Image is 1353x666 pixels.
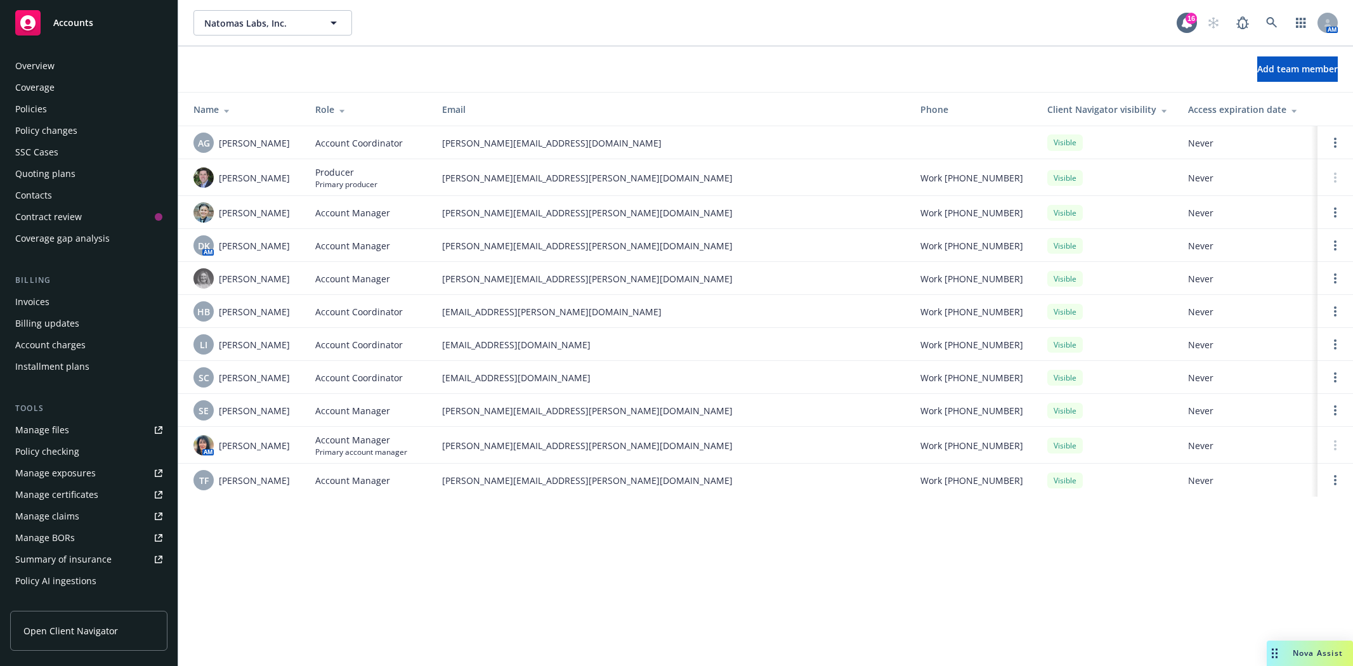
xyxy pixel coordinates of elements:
[1047,403,1083,419] div: Visible
[315,305,403,318] span: Account Coordinator
[10,402,167,415] div: Tools
[1188,239,1307,252] span: Never
[15,313,79,334] div: Billing updates
[10,506,167,526] a: Manage claims
[1201,10,1226,36] a: Start snowing
[442,371,900,384] span: [EMAIL_ADDRESS][DOMAIN_NAME]
[1188,338,1307,351] span: Never
[1328,135,1343,150] a: Open options
[1188,439,1307,452] span: Never
[920,338,1023,351] span: Work [PHONE_NUMBER]
[15,506,79,526] div: Manage claims
[920,404,1023,417] span: Work [PHONE_NUMBER]
[442,206,900,219] span: [PERSON_NAME][EMAIL_ADDRESS][PERSON_NAME][DOMAIN_NAME]
[15,142,58,162] div: SSC Cases
[10,207,167,227] a: Contract review
[219,136,290,150] span: [PERSON_NAME]
[442,338,900,351] span: [EMAIL_ADDRESS][DOMAIN_NAME]
[1188,371,1307,384] span: Never
[315,338,403,351] span: Account Coordinator
[920,171,1023,185] span: Work [PHONE_NUMBER]
[1047,337,1083,353] div: Visible
[442,136,900,150] span: [PERSON_NAME][EMAIL_ADDRESS][DOMAIN_NAME]
[1259,10,1284,36] a: Search
[442,439,900,452] span: [PERSON_NAME][EMAIL_ADDRESS][PERSON_NAME][DOMAIN_NAME]
[15,571,96,591] div: Policy AI ingestions
[315,371,403,384] span: Account Coordinator
[193,268,214,289] img: photo
[1328,205,1343,220] a: Open options
[15,485,98,505] div: Manage certificates
[10,356,167,377] a: Installment plans
[53,18,93,28] span: Accounts
[1293,648,1343,658] span: Nova Assist
[1047,304,1083,320] div: Visible
[1047,473,1083,488] div: Visible
[920,206,1023,219] span: Work [PHONE_NUMBER]
[1047,438,1083,454] div: Visible
[1328,271,1343,286] a: Open options
[1188,136,1307,150] span: Never
[442,272,900,285] span: [PERSON_NAME][EMAIL_ADDRESS][PERSON_NAME][DOMAIN_NAME]
[10,228,167,249] a: Coverage gap analysis
[315,433,407,447] span: Account Manager
[15,356,89,377] div: Installment plans
[199,371,209,384] span: SC
[315,179,377,190] span: Primary producer
[10,99,167,119] a: Policies
[197,305,210,318] span: HB
[198,136,210,150] span: AG
[219,371,290,384] span: [PERSON_NAME]
[15,77,55,98] div: Coverage
[10,121,167,141] a: Policy changes
[193,103,295,116] div: Name
[1257,63,1338,75] span: Add team member
[193,167,214,188] img: photo
[442,103,900,116] div: Email
[15,228,110,249] div: Coverage gap analysis
[10,77,167,98] a: Coverage
[315,136,403,150] span: Account Coordinator
[1047,170,1083,186] div: Visible
[315,447,407,457] span: Primary account manager
[1188,103,1307,116] div: Access expiration date
[219,239,290,252] span: [PERSON_NAME]
[15,549,112,570] div: Summary of insurance
[1047,205,1083,221] div: Visible
[1188,171,1307,185] span: Never
[10,5,167,41] a: Accounts
[1047,238,1083,254] div: Visible
[1288,10,1314,36] a: Switch app
[10,463,167,483] a: Manage exposures
[1328,370,1343,385] a: Open options
[219,206,290,219] span: [PERSON_NAME]
[1257,56,1338,82] button: Add team member
[15,335,86,355] div: Account charges
[10,274,167,287] div: Billing
[10,420,167,440] a: Manage files
[219,272,290,285] span: [PERSON_NAME]
[15,463,96,483] div: Manage exposures
[219,404,290,417] span: [PERSON_NAME]
[920,439,1023,452] span: Work [PHONE_NUMBER]
[920,474,1023,487] span: Work [PHONE_NUMBER]
[15,185,52,206] div: Contacts
[1328,473,1343,488] a: Open options
[10,142,167,162] a: SSC Cases
[10,56,167,76] a: Overview
[219,439,290,452] span: [PERSON_NAME]
[315,272,390,285] span: Account Manager
[204,16,314,30] span: Natomas Labs, Inc.
[1188,404,1307,417] span: Never
[10,571,167,591] a: Policy AI ingestions
[315,206,390,219] span: Account Manager
[219,338,290,351] span: [PERSON_NAME]
[1188,206,1307,219] span: Never
[15,441,79,462] div: Policy checking
[23,624,118,637] span: Open Client Navigator
[1186,13,1197,24] div: 16
[1267,641,1283,666] div: Drag to move
[442,305,900,318] span: [EMAIL_ADDRESS][PERSON_NAME][DOMAIN_NAME]
[1328,238,1343,253] a: Open options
